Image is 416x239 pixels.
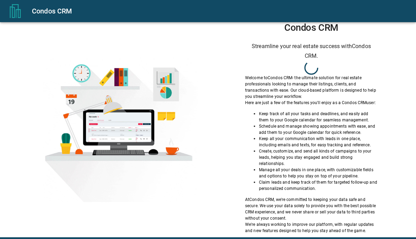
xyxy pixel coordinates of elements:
[259,179,378,192] p: Claim leads and keep track of them for targeted follow-up and personalized communication.
[245,42,378,61] h6: Streamline your real estate success with Condos CRM .
[245,100,378,106] p: Here are just a few of the features you'll enjoy as a Condos CRM user:
[245,196,378,221] p: At Condos CRM , we're committed to keeping your data safe and secure. We use your data solely to ...
[259,123,378,136] p: Schedule and manage showing appointments with ease, and add them to your Google calendar for quic...
[259,136,378,148] p: Keep all your communication with leads in one place, including emails and texts, for easy trackin...
[259,167,378,179] p: Manage all your deals in one place, with customizable fields and options to help you stay on top ...
[32,6,408,17] div: Condos CRM
[245,22,378,33] h1: Condos CRM
[245,75,378,100] p: Welcome to Condos CRM - the ultimate solution for real estate professionals looking to manage the...
[245,221,378,234] p: We're always working to improve our platform, with regular updates and new features designed to h...
[259,148,378,167] p: Create, customize, and send all kinds of campaigns to your leads, helping you stay engaged and bu...
[259,111,378,123] p: Keep track of all your tasks and deadlines, and easily add them to your Google calendar for seaml...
